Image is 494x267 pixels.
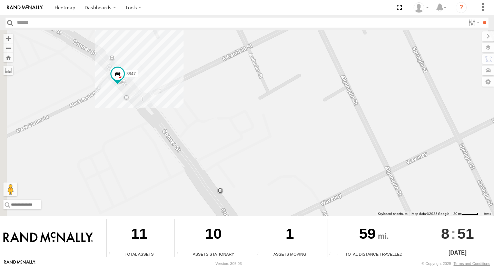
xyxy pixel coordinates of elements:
[127,71,136,76] span: 8847
[7,5,43,10] img: rand-logo.svg
[378,211,407,216] button: Keyboard shortcuts
[3,53,13,62] button: Zoom Home
[451,211,480,216] button: Map Scale: 20 m per 45 pixels
[107,219,172,251] div: 11
[255,219,325,251] div: 1
[107,251,172,257] div: Total Assets
[454,261,490,266] a: Terms and Conditions
[457,219,474,248] span: 51
[327,252,338,257] div: Total distance travelled by all assets within specified date range and applied filters
[3,34,13,43] button: Zoom in
[327,251,421,257] div: Total Distance Travelled
[411,2,431,13] div: Valeo Dash
[327,219,421,251] div: 59
[3,232,93,244] img: Rand McNally
[423,249,491,257] div: [DATE]
[423,219,491,248] div: :
[3,182,17,196] button: Drag Pegman onto the map to open Street View
[175,252,185,257] div: Total number of assets current stationary.
[3,66,13,75] label: Measure
[255,252,266,257] div: Total number of assets current in transit.
[466,18,481,28] label: Search Filter Options
[175,219,253,251] div: 10
[4,260,36,267] a: Visit our Website
[482,77,494,87] label: Map Settings
[422,261,490,266] div: © Copyright 2025 -
[216,261,242,266] div: Version: 305.03
[3,43,13,53] button: Zoom out
[441,219,449,248] span: 8
[484,212,491,215] a: Terms
[107,252,117,257] div: Total number of Enabled Assets
[412,212,449,216] span: Map data ©2025 Google
[453,212,461,216] span: 20 m
[255,251,325,257] div: Assets Moving
[456,2,467,13] i: ?
[175,251,253,257] div: Assets Stationary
